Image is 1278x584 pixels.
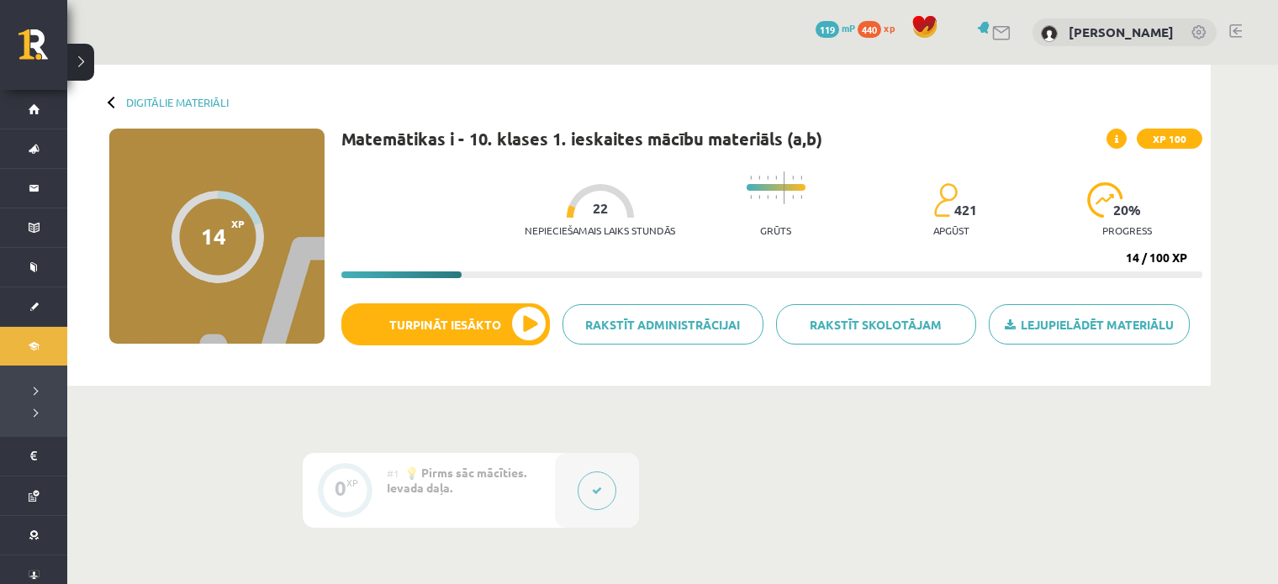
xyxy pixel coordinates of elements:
[758,195,760,199] img: icon-short-line-57e1e144782c952c97e751825c79c345078a6d821885a25fce030b3d8c18986b.svg
[767,176,768,180] img: icon-short-line-57e1e144782c952c97e751825c79c345078a6d821885a25fce030b3d8c18986b.svg
[816,21,839,38] span: 119
[341,303,550,345] button: Turpināt iesākto
[335,481,346,496] div: 0
[346,478,358,487] div: XP
[525,224,675,236] p: Nepieciešamais laiks stundās
[18,29,67,71] a: Rīgas 1. Tālmācības vidusskola
[954,203,977,218] span: 421
[776,304,977,345] a: Rakstīt skolotājam
[760,224,791,236] p: Grūts
[750,195,752,199] img: icon-short-line-57e1e144782c952c97e751825c79c345078a6d821885a25fce030b3d8c18986b.svg
[201,224,226,249] div: 14
[387,466,399,480] span: #1
[126,96,229,108] a: Digitālie materiāli
[884,21,895,34] span: xp
[816,21,855,34] a: 119 mP
[1113,203,1142,218] span: 20 %
[800,176,802,180] img: icon-short-line-57e1e144782c952c97e751825c79c345078a6d821885a25fce030b3d8c18986b.svg
[989,304,1190,345] a: Lejupielādēt materiālu
[775,176,777,180] img: icon-short-line-57e1e144782c952c97e751825c79c345078a6d821885a25fce030b3d8c18986b.svg
[858,21,881,38] span: 440
[933,182,958,218] img: students-c634bb4e5e11cddfef0936a35e636f08e4e9abd3cc4e673bd6f9a4125e45ecb1.svg
[562,304,763,345] a: Rakstīt administrācijai
[1069,24,1174,40] a: [PERSON_NAME]
[767,195,768,199] img: icon-short-line-57e1e144782c952c97e751825c79c345078a6d821885a25fce030b3d8c18986b.svg
[792,176,794,180] img: icon-short-line-57e1e144782c952c97e751825c79c345078a6d821885a25fce030b3d8c18986b.svg
[1102,224,1152,236] p: progress
[387,465,526,495] span: 💡 Pirms sāc mācīties. Ievada daļa.
[593,201,608,216] span: 22
[231,218,245,229] span: XP
[1137,129,1202,149] span: XP 100
[858,21,903,34] a: 440 xp
[933,224,969,236] p: apgūst
[750,176,752,180] img: icon-short-line-57e1e144782c952c97e751825c79c345078a6d821885a25fce030b3d8c18986b.svg
[1087,182,1123,218] img: icon-progress-161ccf0a02000e728c5f80fcf4c31c7af3da0e1684b2b1d7c360e028c24a22f1.svg
[775,195,777,199] img: icon-short-line-57e1e144782c952c97e751825c79c345078a6d821885a25fce030b3d8c18986b.svg
[341,129,822,149] h1: Matemātikas i - 10. klases 1. ieskaites mācību materiāls (a,b)
[1041,25,1058,42] img: Rauls Rimkus
[800,195,802,199] img: icon-short-line-57e1e144782c952c97e751825c79c345078a6d821885a25fce030b3d8c18986b.svg
[758,176,760,180] img: icon-short-line-57e1e144782c952c97e751825c79c345078a6d821885a25fce030b3d8c18986b.svg
[792,195,794,199] img: icon-short-line-57e1e144782c952c97e751825c79c345078a6d821885a25fce030b3d8c18986b.svg
[784,171,785,204] img: icon-long-line-d9ea69661e0d244f92f715978eff75569469978d946b2353a9bb055b3ed8787d.svg
[842,21,855,34] span: mP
